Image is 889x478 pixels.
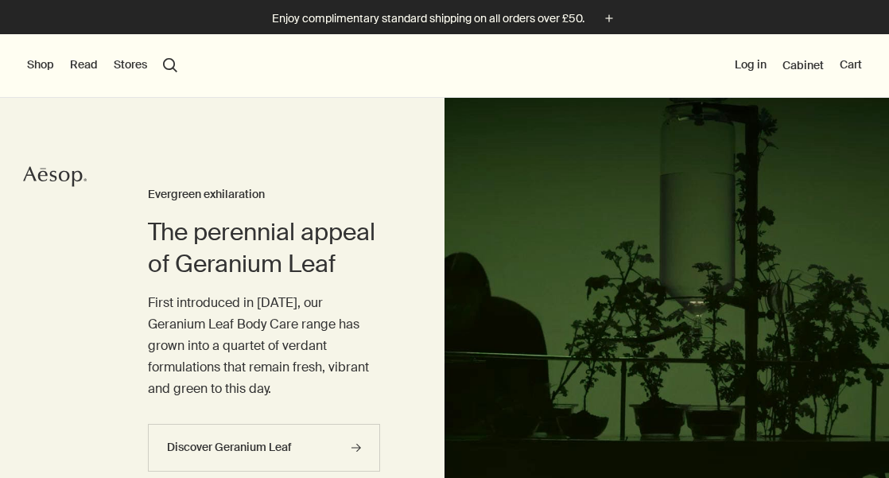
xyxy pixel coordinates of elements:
[272,10,618,28] button: Enjoy complimentary standard shipping on all orders over £50.
[735,57,767,73] button: Log in
[27,34,177,98] nav: primary
[735,34,862,98] nav: supplementary
[70,57,98,73] button: Read
[114,57,147,73] button: Stores
[163,58,177,72] button: Open search
[23,165,87,192] a: Aesop
[23,165,87,188] svg: Aesop
[148,185,381,204] h3: Evergreen exhilaration
[148,292,381,400] p: First introduced in [DATE], our Geranium Leaf Body Care range has grown into a quartet of verdant...
[840,57,862,73] button: Cart
[27,57,54,73] button: Shop
[782,58,824,72] a: Cabinet
[148,216,381,280] h2: The perennial appeal of Geranium Leaf
[272,10,584,27] p: Enjoy complimentary standard shipping on all orders over £50.
[148,424,381,472] a: Discover Geranium Leaf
